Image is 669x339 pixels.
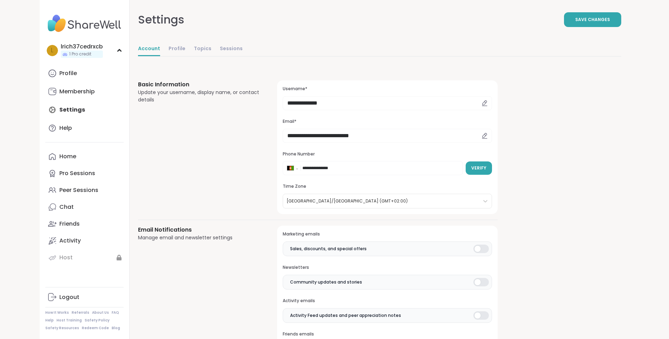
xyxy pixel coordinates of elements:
[169,42,185,56] a: Profile
[283,331,492,337] h3: Friends emails
[45,11,124,36] img: ShareWell Nav Logo
[59,69,77,77] div: Profile
[283,151,492,157] h3: Phone Number
[45,83,124,100] a: Membership
[466,161,492,175] button: Verify
[82,326,109,331] a: Redeem Code
[138,226,261,234] h3: Email Notifications
[85,318,110,323] a: Safety Policy
[283,86,492,92] h3: Username*
[51,46,53,55] span: l
[45,289,124,306] a: Logout
[59,203,74,211] div: Chat
[45,326,79,331] a: Safety Resources
[45,165,124,182] a: Pro Sessions
[45,310,69,315] a: How It Works
[45,232,124,249] a: Activity
[45,318,54,323] a: Help
[138,80,261,89] h3: Basic Information
[283,119,492,125] h3: Email*
[72,310,89,315] a: Referrals
[59,293,79,301] div: Logout
[59,88,95,95] div: Membership
[138,89,261,104] div: Update your username, display name, or contact details
[45,182,124,199] a: Peer Sessions
[220,42,243,56] a: Sessions
[59,124,72,132] div: Help
[471,165,486,171] span: Verify
[45,215,124,232] a: Friends
[45,148,124,165] a: Home
[290,246,367,252] span: Sales, discounts, and special offers
[59,237,81,245] div: Activity
[283,298,492,304] h3: Activity emails
[59,186,98,194] div: Peer Sessions
[112,310,119,315] a: FAQ
[112,326,120,331] a: Blog
[575,16,610,23] span: Save Changes
[283,265,492,271] h3: Newsletters
[59,153,76,160] div: Home
[138,11,184,28] div: Settings
[69,51,91,57] span: 1 Pro credit
[194,42,211,56] a: Topics
[290,279,362,285] span: Community updates and stories
[59,254,73,261] div: Host
[57,318,82,323] a: Host Training
[564,12,621,27] button: Save Changes
[290,312,401,319] span: Activity Feed updates and peer appreciation notes
[283,184,492,190] h3: Time Zone
[45,120,124,137] a: Help
[138,234,261,241] div: Manage email and newsletter settings
[92,310,109,315] a: About Us
[138,42,160,56] a: Account
[59,220,80,228] div: Friends
[283,231,492,237] h3: Marketing emails
[61,43,103,51] div: lrich37cedrxcb
[45,249,124,266] a: Host
[45,65,124,82] a: Profile
[59,169,95,177] div: Pro Sessions
[45,199,124,215] a: Chat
